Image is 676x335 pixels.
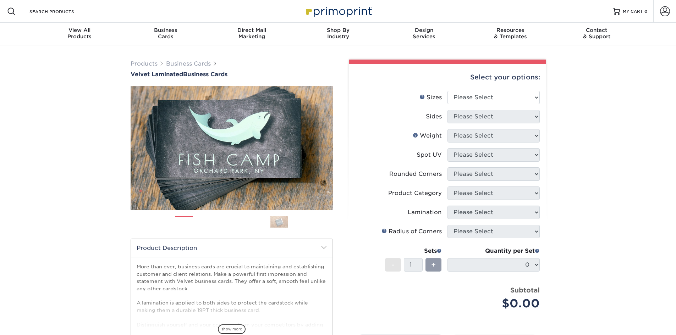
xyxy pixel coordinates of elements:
[426,112,442,121] div: Sides
[131,60,158,67] a: Products
[218,324,246,334] span: show more
[385,247,442,255] div: Sets
[247,213,264,231] img: Business Cards 04
[467,23,554,45] a: Resources& Templates
[381,27,467,33] span: Design
[37,27,123,40] div: Products
[131,71,183,78] span: Velvet Laminated
[270,216,288,228] img: Business Cards 05
[355,64,540,91] div: Select your options:
[175,213,193,231] img: Business Cards 01
[554,27,640,33] span: Contact
[223,213,241,231] img: Business Cards 03
[413,132,442,140] div: Weight
[122,27,209,40] div: Cards
[131,47,333,249] img: Velvet Laminated 01
[381,23,467,45] a: DesignServices
[431,259,436,270] span: +
[381,27,467,40] div: Services
[209,23,295,45] a: Direct MailMarketing
[209,27,295,33] span: Direct Mail
[623,9,643,15] span: MY CART
[453,295,540,312] div: $0.00
[303,4,374,19] img: Primoprint
[644,9,648,14] span: 0
[381,227,442,236] div: Radius of Corners
[467,27,554,40] div: & Templates
[391,259,395,270] span: -
[166,60,211,67] a: Business Cards
[199,213,217,231] img: Business Cards 02
[131,71,333,78] h1: Business Cards
[295,27,381,40] div: Industry
[209,27,295,40] div: Marketing
[447,247,540,255] div: Quantity per Set
[510,286,540,294] strong: Subtotal
[554,23,640,45] a: Contact& Support
[37,27,123,33] span: View All
[122,27,209,33] span: Business
[37,23,123,45] a: View AllProducts
[554,27,640,40] div: & Support
[388,189,442,197] div: Product Category
[29,7,98,16] input: SEARCH PRODUCTS.....
[122,23,209,45] a: BusinessCards
[408,208,442,217] div: Lamination
[131,71,333,78] a: Velvet LaminatedBusiness Cards
[417,151,442,159] div: Spot UV
[419,93,442,102] div: Sizes
[295,27,381,33] span: Shop By
[131,239,332,257] h2: Product Description
[467,27,554,33] span: Resources
[389,170,442,178] div: Rounded Corners
[295,23,381,45] a: Shop ByIndustry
